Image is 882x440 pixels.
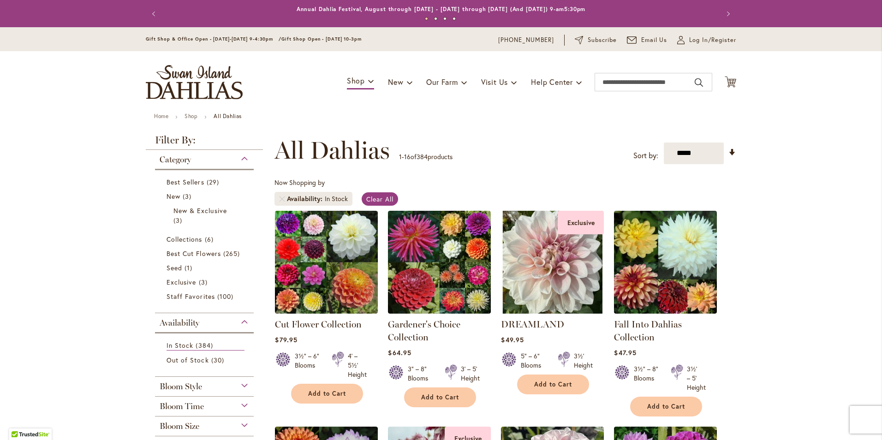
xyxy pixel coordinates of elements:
[167,277,244,287] a: Exclusive
[167,249,221,258] span: Best Cut Flowers
[588,36,617,45] span: Subscribe
[399,149,453,164] p: - of products
[279,196,285,202] a: Remove Availability In Stock
[388,348,411,357] span: $64.95
[498,36,554,45] a: [PHONE_NUMBER]
[501,211,604,314] img: DREAMLAND
[481,77,508,87] span: Visit Us
[517,375,589,394] button: Add to Cart
[421,393,459,401] span: Add to Cart
[167,291,244,301] a: Staff Favorites
[160,155,191,165] span: Category
[160,421,199,431] span: Bloom Size
[614,211,717,314] img: Fall Into Dahlias Collection
[558,211,604,234] div: Exclusive
[275,319,362,330] a: Cut Flower Collection
[461,364,480,383] div: 3' – 5' Height
[167,292,215,301] span: Staff Favorites
[308,390,346,398] span: Add to Cart
[275,335,297,344] span: $79.95
[408,364,434,383] div: 3" – 8" Blooms
[207,177,221,187] span: 29
[275,307,378,315] a: CUT FLOWER COLLECTION
[404,387,476,407] button: Add to Cart
[348,351,367,379] div: 4' – 5½' Height
[634,364,660,392] div: 3½" – 8" Blooms
[196,340,215,350] span: 384
[211,355,226,365] span: 30
[633,147,658,164] label: Sort by:
[689,36,736,45] span: Log In/Register
[404,152,411,161] span: 16
[287,194,325,203] span: Availability
[388,77,403,87] span: New
[627,36,667,45] a: Email Us
[173,206,238,225] a: New &amp; Exclusive
[146,135,263,150] strong: Filter By:
[214,113,242,119] strong: All Dahlias
[167,234,244,244] a: Collections
[167,278,196,286] span: Exclusive
[185,263,195,273] span: 1
[614,319,682,343] a: Fall Into Dahlias Collection
[167,340,244,351] a: In Stock 384
[160,318,199,328] span: Availability
[718,5,736,23] button: Next
[366,195,393,203] span: Clear All
[425,17,428,20] button: 1 of 4
[531,77,573,87] span: Help Center
[501,307,604,315] a: DREAMLAND Exclusive
[325,194,348,203] div: In Stock
[501,335,524,344] span: $49.95
[146,5,164,23] button: Previous
[217,291,236,301] span: 100
[453,17,456,20] button: 4 of 4
[614,348,636,357] span: $47.95
[362,192,398,206] a: Clear All
[677,36,736,45] a: Log In/Register
[167,356,209,364] span: Out of Stock
[183,191,194,201] span: 3
[417,152,428,161] span: 384
[434,17,437,20] button: 2 of 4
[205,234,216,244] span: 6
[274,178,325,187] span: Now Shopping by
[687,364,706,392] div: 3½' – 5' Height
[295,351,321,379] div: 3½" – 6" Blooms
[574,351,593,370] div: 3½' Height
[160,381,202,392] span: Bloom Style
[167,177,244,187] a: Best Sellers
[167,178,204,186] span: Best Sellers
[167,235,203,244] span: Collections
[399,152,402,161] span: 1
[173,215,185,225] span: 3
[443,17,447,20] button: 3 of 4
[167,249,244,258] a: Best Cut Flowers
[167,263,244,273] a: Seed
[641,36,667,45] span: Email Us
[501,319,564,330] a: DREAMLAND
[630,397,702,416] button: Add to Cart
[185,113,197,119] a: Shop
[388,319,460,343] a: Gardener's Choice Collection
[167,191,244,201] a: New
[167,341,193,350] span: In Stock
[614,307,717,315] a: Fall Into Dahlias Collection
[146,36,281,42] span: Gift Shop & Office Open - [DATE]-[DATE] 9-4:30pm /
[647,403,685,410] span: Add to Cart
[167,192,180,201] span: New
[154,113,168,119] a: Home
[534,381,572,388] span: Add to Cart
[388,211,491,314] img: Gardener's Choice Collection
[167,355,244,365] a: Out of Stock 30
[426,77,458,87] span: Our Farm
[146,65,243,99] a: store logo
[199,277,210,287] span: 3
[347,76,365,85] span: Shop
[167,263,182,272] span: Seed
[173,206,227,215] span: New & Exclusive
[297,6,586,12] a: Annual Dahlia Festival, August through [DATE] - [DATE] through [DATE] (And [DATE]) 9-am5:30pm
[521,351,547,370] div: 5" – 6" Blooms
[281,36,362,42] span: Gift Shop Open - [DATE] 10-3pm
[223,249,242,258] span: 265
